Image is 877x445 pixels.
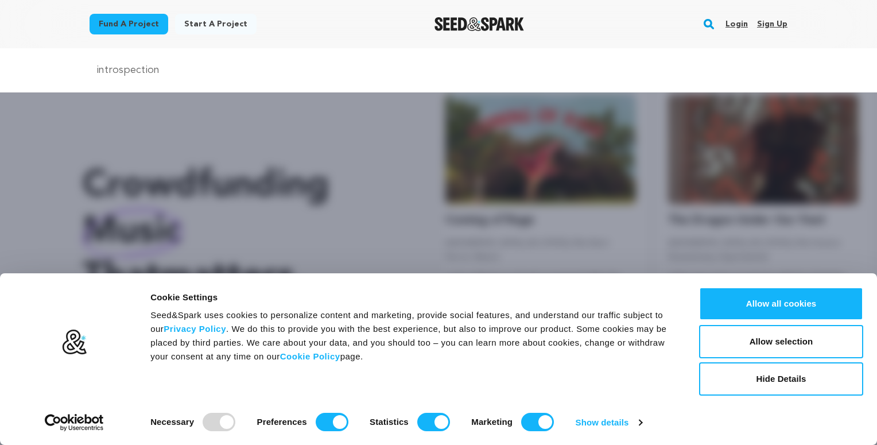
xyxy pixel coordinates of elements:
a: Sign up [757,15,787,33]
strong: Preferences [257,417,307,427]
strong: Marketing [471,417,513,427]
input: Search [90,62,787,79]
a: Show details [576,414,642,431]
button: Hide Details [699,362,863,396]
a: Cookie Policy [280,351,340,361]
a: Seed&Spark Homepage [434,17,525,31]
button: Allow selection [699,325,863,358]
button: Allow all cookies [699,287,863,320]
a: Fund a project [90,14,168,34]
a: Privacy Policy [164,324,226,334]
a: Start a project [175,14,257,34]
a: Login [725,15,748,33]
div: Cookie Settings [150,291,673,304]
div: Seed&Spark uses cookies to personalize content and marketing, provide social features, and unders... [150,308,673,363]
strong: Necessary [150,417,194,427]
img: Seed&Spark Logo Dark Mode [434,17,525,31]
img: logo [61,329,87,355]
a: Usercentrics Cookiebot - opens in a new window [24,414,125,431]
strong: Statistics [370,417,409,427]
